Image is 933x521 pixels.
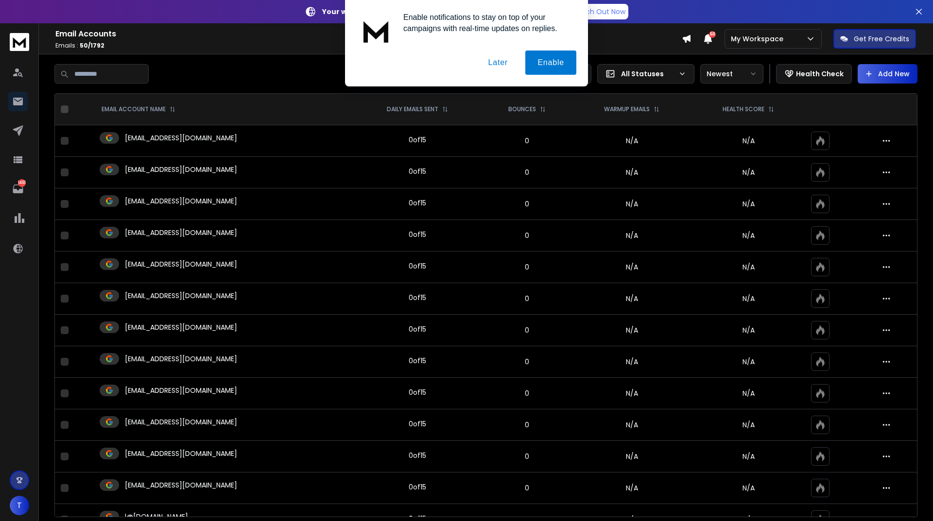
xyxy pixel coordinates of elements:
[125,228,237,237] p: [EMAIL_ADDRESS][DOMAIN_NAME]
[572,220,692,252] td: N/A
[125,291,237,301] p: [EMAIL_ADDRESS][DOMAIN_NAME]
[125,354,237,364] p: [EMAIL_ADDRESS][DOMAIN_NAME]
[125,196,237,206] p: [EMAIL_ADDRESS][DOMAIN_NAME]
[409,293,426,303] div: 0 of 15
[409,356,426,366] div: 0 of 15
[488,168,566,177] p: 0
[525,50,576,75] button: Enable
[387,105,438,113] p: DAILY EMAILS SENT
[698,262,799,272] p: N/A
[102,105,175,113] div: EMAIL ACCOUNT NAME
[396,12,576,34] div: Enable notifications to stay on top of your campaigns with real-time updates on replies.
[409,230,426,239] div: 0 of 15
[572,409,692,441] td: N/A
[409,198,426,208] div: 0 of 15
[125,449,237,458] p: [EMAIL_ADDRESS][DOMAIN_NAME]
[409,482,426,492] div: 0 of 15
[488,231,566,240] p: 0
[125,133,237,143] p: [EMAIL_ADDRESS][DOMAIN_NAME]
[488,199,566,209] p: 0
[572,378,692,409] td: N/A
[488,294,566,303] p: 0
[409,387,426,397] div: 0 of 15
[488,483,566,493] p: 0
[572,252,692,283] td: N/A
[18,179,26,187] p: 1461
[409,167,426,176] div: 0 of 15
[409,135,426,145] div: 0 of 15
[572,315,692,346] td: N/A
[10,496,29,515] button: T
[508,105,536,113] p: BOUNCES
[125,322,237,332] p: [EMAIL_ADDRESS][DOMAIN_NAME]
[409,451,426,460] div: 0 of 15
[723,105,764,113] p: HEALTH SCORE
[409,261,426,271] div: 0 of 15
[698,325,799,335] p: N/A
[488,420,566,430] p: 0
[488,452,566,461] p: 0
[572,283,692,315] td: N/A
[125,480,237,490] p: [EMAIL_ADDRESS][DOMAIN_NAME]
[125,417,237,427] p: [EMAIL_ADDRESS][DOMAIN_NAME]
[572,441,692,472] td: N/A
[698,136,799,146] p: N/A
[8,179,28,199] a: 1461
[572,188,692,220] td: N/A
[357,12,396,50] img: notification icon
[698,357,799,367] p: N/A
[604,105,650,113] p: WARMUP EMAILS
[488,388,566,398] p: 0
[698,231,799,240] p: N/A
[488,262,566,272] p: 0
[572,125,692,157] td: N/A
[698,452,799,461] p: N/A
[698,420,799,430] p: N/A
[125,259,237,269] p: [EMAIL_ADDRESS][DOMAIN_NAME]
[125,165,237,174] p: [EMAIL_ADDRESS][DOMAIN_NAME]
[572,157,692,188] td: N/A
[476,50,519,75] button: Later
[409,324,426,334] div: 0 of 15
[488,357,566,367] p: 0
[409,419,426,429] div: 0 of 15
[125,386,237,395] p: [EMAIL_ADDRESS][DOMAIN_NAME]
[698,168,799,177] p: N/A
[488,325,566,335] p: 0
[572,472,692,504] td: N/A
[698,483,799,493] p: N/A
[698,388,799,398] p: N/A
[572,346,692,378] td: N/A
[698,294,799,303] p: N/A
[698,199,799,209] p: N/A
[488,136,566,146] p: 0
